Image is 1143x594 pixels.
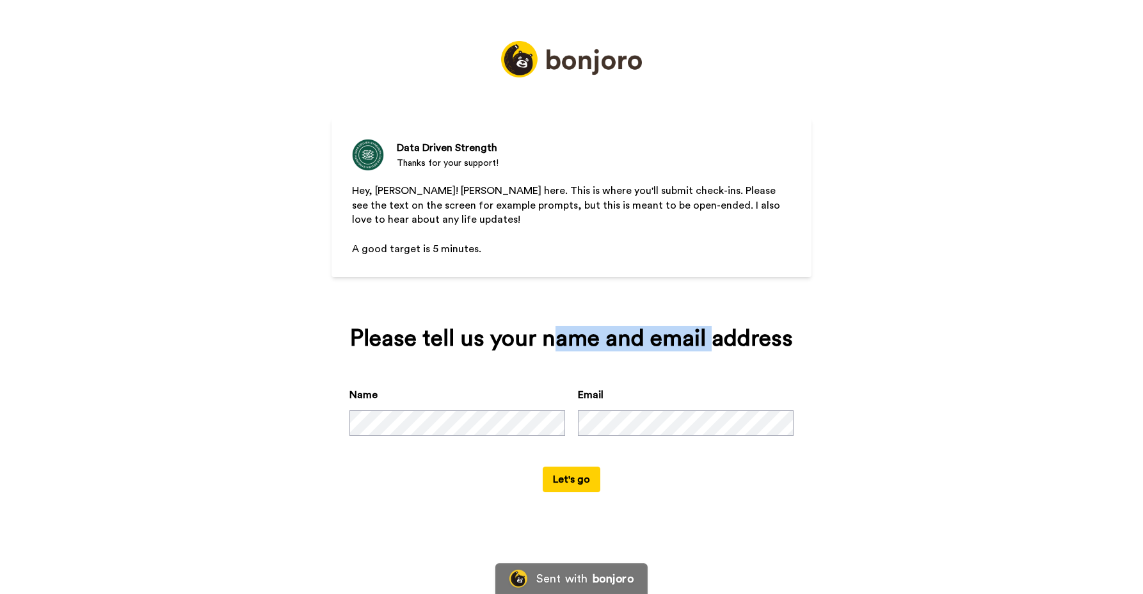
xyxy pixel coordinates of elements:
div: Please tell us your name and email address [349,326,794,351]
div: Data Driven Strength [397,140,499,156]
label: Name [349,387,378,403]
label: Email [578,387,603,403]
span: Hey, [PERSON_NAME]! [PERSON_NAME] here. This is where you'll submit check-ins. Please see the tex... [352,186,783,225]
img: https://static.bonjoro.com/b19c01e2e7ecd3c92122d4e39165baca643b8e2e/assets/images/logos/logo_full... [501,41,642,77]
span: A good target is 5 minutes. [352,244,481,254]
img: Bonjoro Logo [509,570,527,588]
button: Let's go [543,467,600,492]
div: Thanks for your support! [397,157,499,170]
div: bonjoro [593,573,634,584]
a: Bonjoro LogoSent withbonjoro [495,563,648,594]
div: Sent with [536,573,587,584]
img: Thanks for your support! [352,139,384,171]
